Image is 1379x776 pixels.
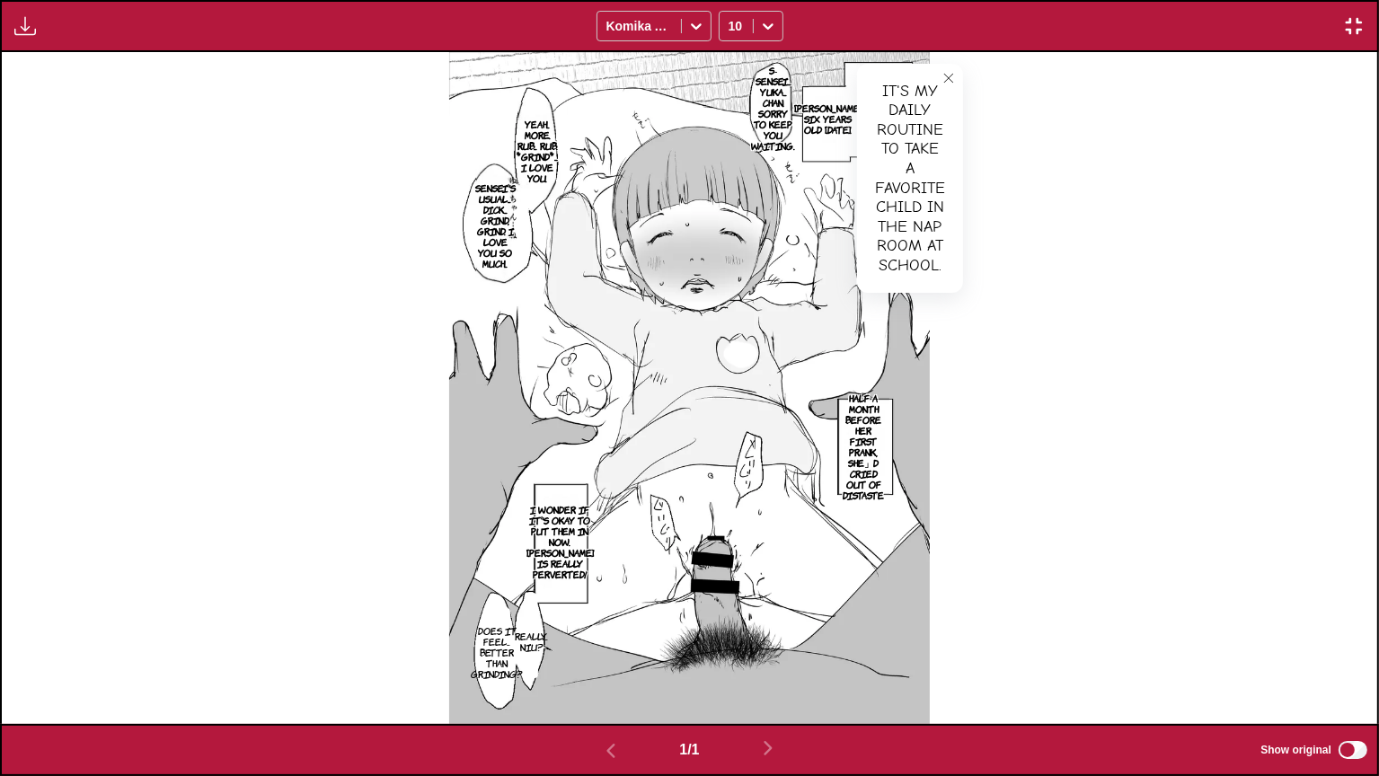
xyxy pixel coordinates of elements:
[1260,744,1331,756] span: Show original
[449,52,930,724] img: Manga Panel
[838,389,888,504] p: Half a month before her first prank, she」d cried out of distaste
[511,627,552,656] p: Really... Niu?
[857,64,963,294] div: It's my daily routine to take a favorite child in the nap room at school.
[472,179,519,272] p: Sensei's usual... Dick... Grind, grind. I love you so much...
[934,64,963,93] button: close-tooltip
[600,740,622,762] img: Previous page
[1339,741,1367,759] input: Show original
[679,742,699,758] span: 1 / 1
[757,737,779,759] img: Next page
[14,15,36,37] img: Download translated images
[467,622,526,683] p: Does it feel... better than grinding?
[513,115,561,187] p: Yeah... More. Rub... rub. *Grind*... I love you.
[791,99,865,138] p: [PERSON_NAME] six years old [DATE].
[747,61,799,154] p: S-Sensei... Yuka... chan. Sorry to keep you waiting.
[523,500,597,583] p: I wonder if it's okay to put them in now. [PERSON_NAME] is really perverted!
[856,60,908,164] p: It's my daily routine to take a favorite child in the nap room at school.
